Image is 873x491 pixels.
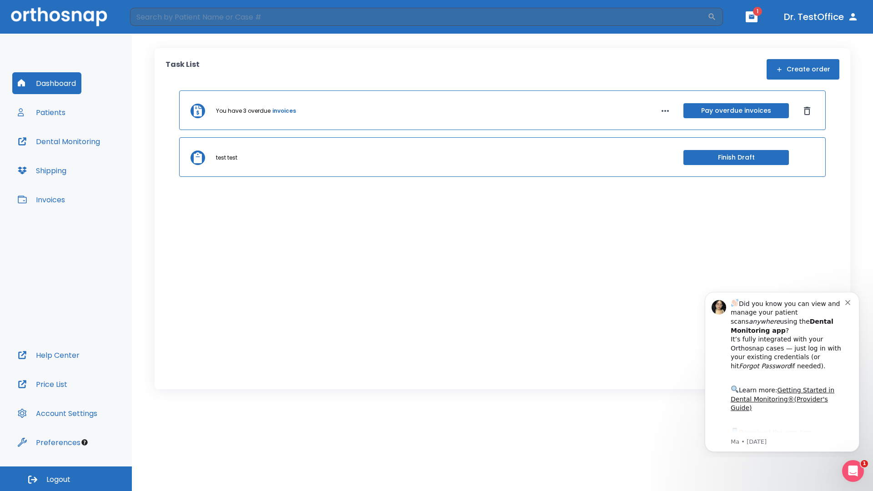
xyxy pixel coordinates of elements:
[767,59,839,80] button: Create order
[12,373,73,395] button: Price List
[216,107,271,115] p: You have 3 overdue
[12,101,71,123] button: Patients
[12,431,86,453] button: Preferences
[12,344,85,366] button: Help Center
[780,9,862,25] button: Dr. TestOffice
[11,7,107,26] img: Orthosnap
[12,189,70,210] button: Invoices
[683,150,789,165] button: Finish Draft
[800,104,814,118] button: Dismiss
[753,7,762,16] span: 1
[12,160,72,181] button: Shipping
[154,14,161,21] button: Dismiss notification
[80,438,89,446] div: Tooltip anchor
[12,402,103,424] button: Account Settings
[166,59,200,80] p: Task List
[40,154,154,162] p: Message from Ma, sent 6w ago
[842,460,864,482] iframe: Intercom live chat
[40,145,120,161] a: App Store
[40,143,154,189] div: Download the app: | ​ Let us know if you need help getting started!
[272,107,296,115] a: invoices
[130,8,707,26] input: Search by Patient Name or Case #
[691,284,873,457] iframe: Intercom notifications message
[12,130,105,152] button: Dental Monitoring
[683,103,789,118] button: Pay overdue invoices
[216,154,237,162] p: test test
[861,460,868,467] span: 1
[46,475,70,485] span: Logout
[12,72,81,94] button: Dashboard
